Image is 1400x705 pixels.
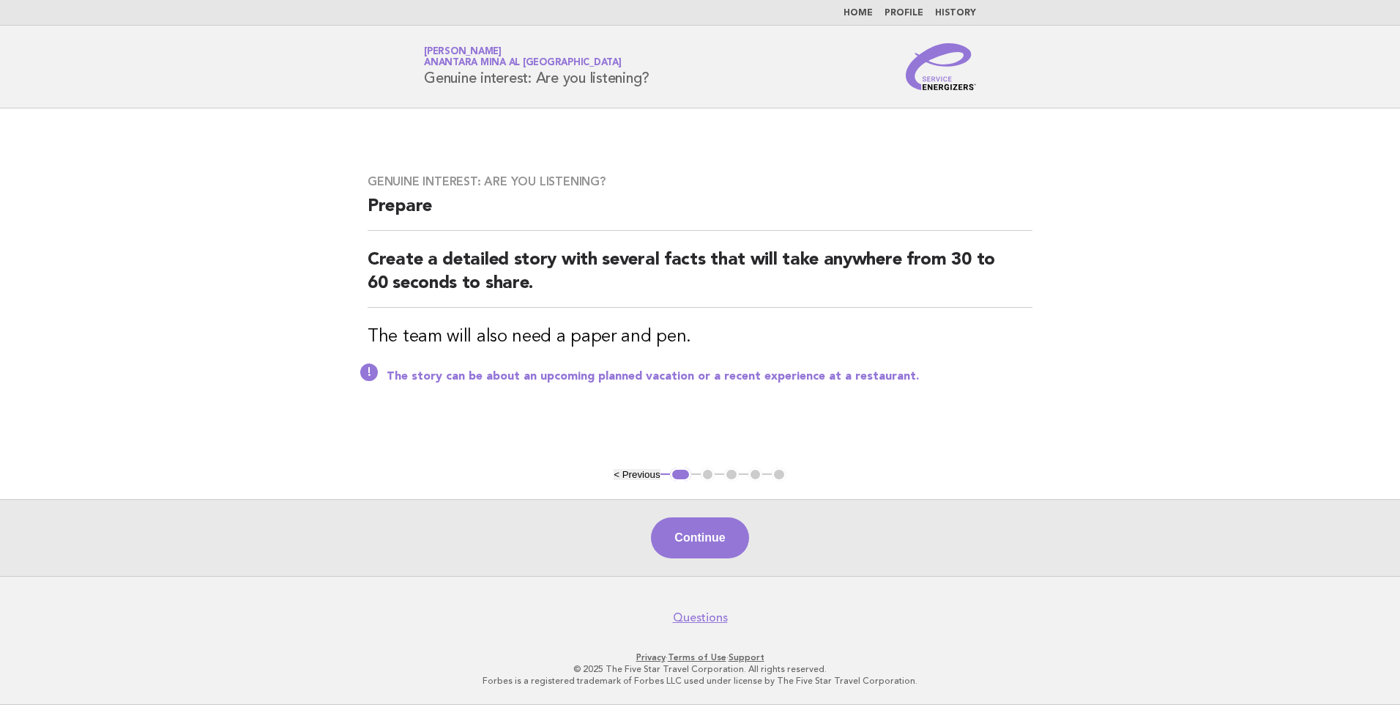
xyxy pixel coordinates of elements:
h1: Genuine interest: Are you listening? [424,48,649,86]
a: Profile [885,9,923,18]
h2: Prepare [368,195,1032,231]
p: The story can be about an upcoming planned vacation or a recent experience at a restaurant. [387,369,1032,384]
span: Anantara Mina al [GEOGRAPHIC_DATA] [424,59,622,68]
h3: Genuine interest: Are you listening? [368,174,1032,189]
img: Service Energizers [906,43,976,90]
p: Forbes is a registered trademark of Forbes LLC used under license by The Five Star Travel Corpora... [252,675,1148,687]
button: < Previous [614,469,660,480]
h2: Create a detailed story with several facts that will take anywhere from 30 to 60 seconds to share. [368,248,1032,308]
a: [PERSON_NAME]Anantara Mina al [GEOGRAPHIC_DATA] [424,47,622,67]
a: Terms of Use [668,652,726,662]
a: History [935,9,976,18]
button: 1 [670,468,691,482]
h3: The team will also need a paper and pen. [368,325,1032,349]
a: Privacy [636,652,666,662]
a: Questions [673,610,728,625]
button: Continue [651,517,748,558]
a: Support [729,652,764,662]
p: · · [252,652,1148,663]
a: Home [844,9,873,18]
p: © 2025 The Five Star Travel Corporation. All rights reserved. [252,663,1148,675]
